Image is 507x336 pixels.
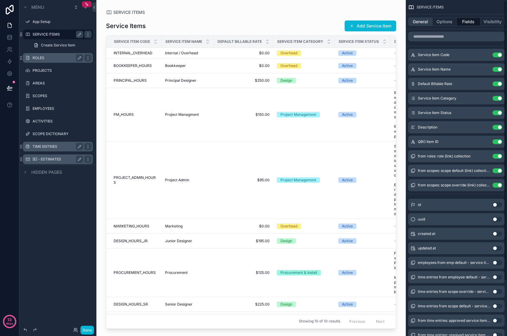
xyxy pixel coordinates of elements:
[41,43,75,48] span: Create Service Item
[418,304,490,309] span: time entries from scope default - service item (lookup) collection
[418,275,490,280] span: time entries from employee default - service item (lookup) collection
[33,157,81,162] label: [E] - ESTIMATES
[418,139,439,144] span: QBO Item ID
[339,39,379,44] span: Service Item Status
[33,119,92,124] label: ACTIVITIES
[33,132,92,136] label: SCOPE DICTIONARY
[33,32,81,37] label: SERVICE ITEMS
[418,217,425,222] span: uuid
[418,318,490,323] span: from time entries: approved service item (link) collection
[394,39,419,44] span: Description
[30,40,93,50] a: Create Service Item
[418,81,452,86] span: Default Billable Rate
[418,202,421,207] span: id
[33,106,92,111] label: EMPLOYEES
[33,94,92,98] label: SCOPES
[418,168,490,173] span: from scopes: scope default (link) collection
[418,52,449,57] span: Service Item Code
[418,260,490,265] span: employees from emp default - service item (lookup) collection
[33,19,92,24] label: App Setup
[418,67,451,72] span: Service Item Name
[33,55,81,60] label: ROLES
[418,96,456,101] span: Service Item Category
[418,289,490,294] span: time entries from scope override - service item (lookup) collection
[114,39,150,44] span: Service Item Code
[457,17,481,26] button: Fields
[33,81,92,86] label: AREAS
[31,169,62,175] span: Hidden pages
[31,4,44,10] span: Menu
[418,183,490,188] span: from scopes: scope override (link) collection
[299,319,340,324] span: Showing 10 of 10 results
[408,17,433,26] button: General
[33,68,92,73] label: PROJECTS
[418,110,451,115] span: Service Item Status
[165,39,202,44] span: Service Item Name
[80,326,94,334] button: Done
[417,5,444,10] span: SERVICE ITEMS
[33,144,81,149] label: TIME ENTRIES
[277,39,323,44] span: Service Item Category
[7,317,12,323] p: 13
[418,246,436,251] span: updated at
[218,39,262,44] span: Default Billable Rate
[480,17,505,26] button: Visibility
[6,319,13,328] p: days
[418,125,437,130] span: Description
[418,231,435,236] span: created at
[433,17,457,26] button: Options
[418,154,471,159] span: from roles: role (link) collection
